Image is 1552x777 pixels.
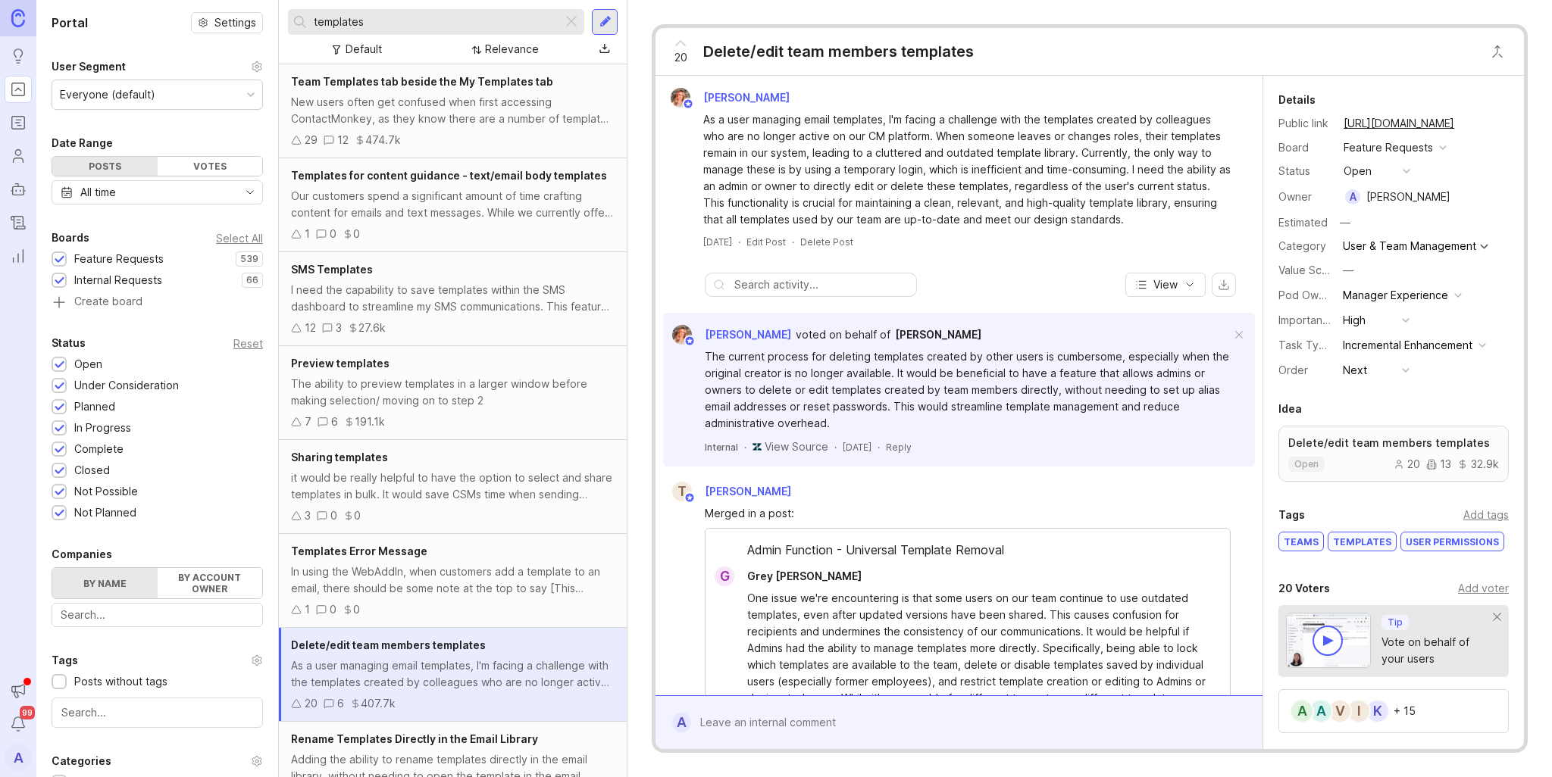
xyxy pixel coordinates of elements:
[796,326,890,343] div: voted on behalf of
[1344,163,1372,179] div: open
[361,695,396,712] div: 407.7k
[1278,264,1337,276] label: Value Scale
[238,186,262,198] svg: toggle icon
[279,440,627,534] a: Sharing templatesit would be really helpful to have the option to select and share templates in b...
[672,713,691,732] div: A
[291,263,373,276] span: SMS Templates
[672,482,692,501] div: T
[1286,613,1370,668] img: video-thumbnail-vote-d41b83416815613422e2ca741bf692cc.jpg
[5,142,32,170] a: Users
[1309,699,1333,723] div: A
[1335,213,1355,232] div: —
[1347,699,1371,723] div: I
[61,704,253,721] input: Search...
[1366,189,1450,205] div: [PERSON_NAME]
[705,441,738,454] div: Internal
[191,12,263,33] button: Settings
[662,88,802,108] a: Bronwen W[PERSON_NAME]
[1401,532,1503,551] div: user permissions
[747,569,862,582] span: Grey [PERSON_NAME]
[1343,337,1472,354] div: Incremental Enhancement
[20,706,35,719] span: 99
[744,441,746,454] div: ·
[291,357,390,370] span: Preview templates
[1278,426,1509,482] a: Delete/edit team members templatesopen201332.9k
[216,234,263,242] div: Select All
[843,442,871,453] time: [DATE]
[1343,362,1367,379] div: Next
[291,282,615,315] div: I need the capability to save templates within the SMS dashboard to streamline my SMS communicati...
[895,326,981,343] a: [PERSON_NAME]
[1153,277,1178,292] span: View
[1343,312,1366,329] div: High
[337,132,349,148] div: 12
[336,320,342,336] div: 3
[233,339,263,348] div: Reset
[886,441,912,454] div: Reply
[74,504,136,521] div: Not Planned
[291,94,615,127] div: New users often get confused when first accessing ContactMonkey, as they know there are a number ...
[279,346,627,440] a: Preview templatesThe ability to preview templates in a larger window before making selection/ mov...
[878,441,880,454] div: ·
[1344,139,1433,156] div: Feature Requests
[291,563,615,597] div: In using the WebAddIn, when customers add a template to an email, there should be some note at th...
[52,296,263,310] a: Create board
[1278,238,1331,254] div: Category
[1278,506,1305,524] div: Tags
[1457,459,1499,470] div: 32.9k
[1278,364,1308,376] label: Order
[52,651,78,669] div: Tags
[61,607,254,623] input: Search...
[52,134,113,152] div: Date Range
[800,236,853,248] div: Delete Post
[52,545,112,563] div: Companies
[52,58,126,76] div: User Segment
[705,348,1231,432] div: The current process for deleting templates created by other users is cumbersome, especially when ...
[74,356,102,373] div: Open
[666,88,696,108] img: Bronwen W
[703,91,790,104] span: [PERSON_NAME]
[746,236,786,248] div: Edit Post
[353,226,360,242] div: 0
[674,49,687,66] span: 20
[668,325,697,345] img: Bronwen W
[663,325,791,345] a: Bronwen W[PERSON_NAME]
[5,677,32,704] button: Announcements
[52,157,158,176] div: Posts
[5,42,32,70] a: Ideas
[74,483,138,500] div: Not Possible
[158,568,263,598] label: By account owner
[291,376,615,409] div: The ability to preview templates in a larger window before making selection/ moving on to step 2
[279,252,627,346] a: SMS TemplatesI need the capability to save templates within the SMS dashboard to streamline my SM...
[5,209,32,236] a: Changelog
[279,158,627,252] a: Templates for content guidance - text/email body templatesOur customers spend a significant amoun...
[305,226,310,242] div: 1
[52,752,111,770] div: Categories
[1328,532,1396,551] div: templates
[1278,339,1332,351] label: Task Type
[5,242,32,270] a: Reporting
[1328,699,1352,723] div: V
[291,451,388,463] span: Sharing templates
[1278,400,1302,418] div: Idea
[60,86,155,103] div: Everyone (default)
[52,229,89,247] div: Boards
[291,188,615,221] div: Our customers spend a significant amount of time crafting content for emails and text messages. W...
[5,710,32,738] button: Notifications
[291,732,538,745] span: Rename Templates Directly in the Email Library
[291,169,607,182] span: Templates for content guidance - text/email body templates
[5,109,32,136] a: Roadmaps
[158,157,263,176] div: Votes
[52,14,88,32] h1: Portal
[305,320,316,336] div: 12
[703,41,974,62] div: Delete/edit team members templates
[1125,273,1206,297] button: View
[1288,435,1499,451] p: Delete/edit team members templates
[5,176,32,203] a: Autopilot
[705,328,791,341] span: [PERSON_NAME]
[684,335,696,347] img: member badge
[5,744,32,771] button: A
[355,413,385,430] div: 191.1k
[1290,699,1314,723] div: A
